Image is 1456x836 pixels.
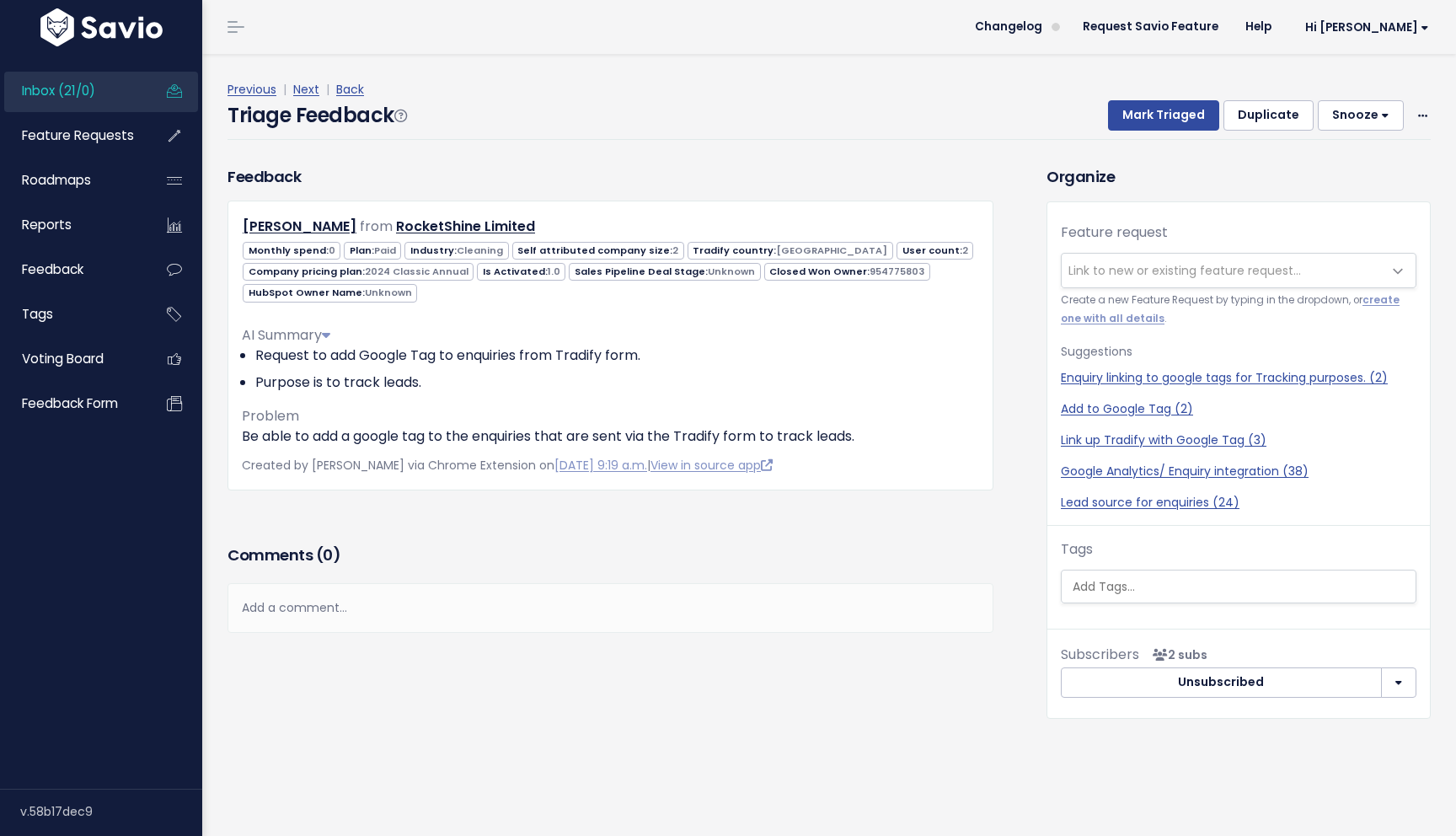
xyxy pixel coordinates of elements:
button: Duplicate [1223,100,1314,131]
span: Changelog [975,21,1042,33]
a: Request Savio Feature [1069,14,1232,40]
span: HubSpot Owner Name: [243,284,417,302]
a: Reports [4,206,140,244]
a: create one with all details [1061,293,1400,324]
a: Roadmaps [4,161,140,200]
span: Subscribers [1061,645,1139,664]
span: Inbox (21/0) [22,82,95,99]
a: Add to Google Tag (2) [1061,400,1416,418]
span: User count: [897,242,973,260]
span: 2024 Classic Annual [365,265,468,278]
button: Unsubscribed [1061,667,1382,698]
a: Feature Requests [4,116,140,155]
img: logo-white.9d6f32f41409.svg [36,8,167,46]
span: Roadmaps [22,171,91,189]
span: Reports [22,216,72,233]
span: Monthly spend: [243,242,340,260]
a: Previous [227,81,276,98]
span: Closed Won Owner: [764,263,930,281]
a: View in source app [650,457,773,474]
span: Sales Pipeline Deal Stage: [569,263,760,281]
span: Industry: [404,242,508,260]
h3: Organize [1046,165,1431,188]
div: v.58b17dec9 [20,790,202,833]
span: | [280,81,290,98]
li: Request to add Google Tag to enquiries from Tradify form. [255,346,979,366]
span: Created by [PERSON_NAME] via Chrome Extension on | [242,457,773,474]
span: AI Summary [242,325,330,345]
span: Unknown [365,286,412,299]
button: Snooze [1318,100,1404,131]
p: Suggestions [1061,341,1416,362]
a: Google Analytics/ Enquiry integration (38) [1061,463,1416,480]
span: Feature Requests [22,126,134,144]
span: 0 [323,544,333,565]
span: from [360,217,393,236]
a: Back [336,81,364,98]
span: Feedback form [22,394,118,412]
div: Add a comment... [227,583,993,633]
span: Tradify country: [688,242,893,260]
h3: Comments ( ) [227,544,993,567]
span: Tags [22,305,53,323]
p: Be able to add a google tag to the enquiries that are sent via the Tradify form to track leads. [242,426,979,447]
span: Unknown [708,265,755,278]
span: Voting Board [22,350,104,367]
span: 0 [329,244,335,257]
a: [PERSON_NAME] [243,217,356,236]
a: Next [293,81,319,98]
span: 1.0 [548,265,560,278]
span: 2 [962,244,968,257]
label: Tags [1061,539,1093,560]
span: Problem [242,406,299,426]
span: Company pricing plan: [243,263,474,281]
span: 954775803 [870,265,924,278]
button: Mark Triaged [1108,100,1219,131]
span: Hi [PERSON_NAME] [1305,21,1429,34]
span: Cleaning [457,244,503,257]
span: Link to new or existing feature request... [1068,262,1301,279]
small: Create a new Feature Request by typing in the dropdown, or . [1061,292,1416,328]
a: Lead source for enquiries (24) [1061,494,1416,512]
span: | [323,81,333,98]
span: Paid [374,244,396,257]
label: Feature request [1061,222,1168,243]
a: Help [1232,14,1285,40]
input: Add Tags... [1066,578,1420,596]
span: Is Activated: [477,263,565,281]
a: Inbox (21/0) [4,72,140,110]
span: Self attributed company size: [512,242,684,260]
a: Voting Board [4,340,140,378]
a: Tags [4,295,140,334]
span: Plan: [344,242,401,260]
h4: Triage Feedback [227,100,406,131]
span: [GEOGRAPHIC_DATA] [776,244,887,257]
span: <p><strong>Subscribers</strong><br><br> - Carolina Salcedo Claramunt<br> - Albert Ly<br> </p> [1146,646,1207,663]
span: 2 [672,244,678,257]
a: [DATE] 9:19 a.m. [554,457,647,474]
a: Link up Tradify with Google Tag (3) [1061,431,1416,449]
a: Feedback form [4,384,140,423]
a: RocketShine Limited [396,217,535,236]
a: Hi [PERSON_NAME] [1285,14,1443,40]
span: Feedback [22,260,83,278]
a: Enquiry linking to google tags for Tracking purposes. (2) [1061,369,1416,387]
h3: Feedback [227,165,301,188]
a: Feedback [4,250,140,289]
li: Purpose is to track leads. [255,372,979,393]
